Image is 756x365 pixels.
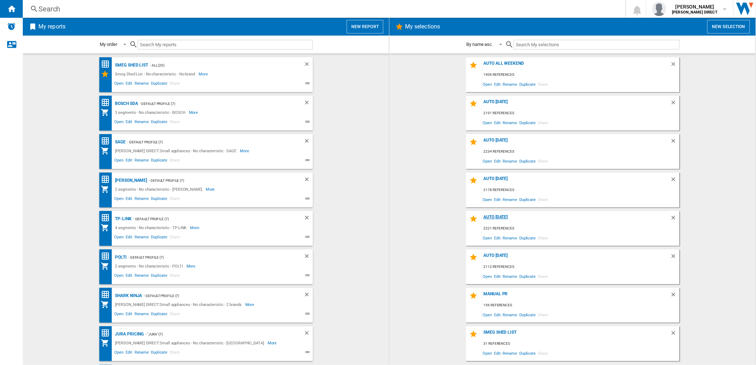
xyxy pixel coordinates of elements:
[482,348,493,358] span: Open
[126,138,289,147] div: - Default profile (7)
[125,311,133,319] span: Edit
[101,60,114,69] div: Price Ranking
[537,271,549,281] span: Share
[347,20,383,33] button: New report
[304,61,313,70] div: Delete
[168,118,181,127] span: Share
[482,215,670,224] div: AUTO [DATE]
[114,138,126,147] div: SAGE
[150,272,168,281] span: Duplicate
[482,271,493,281] span: Open
[514,40,679,49] input: Search My selections
[670,253,679,263] div: Delete
[482,339,679,348] div: 31 references
[125,80,133,89] span: Edit
[133,234,150,242] span: Rename
[37,20,67,33] h2: My reports
[125,234,133,242] span: Edit
[114,147,240,155] div: [PERSON_NAME] DIRECT:Small appliances - No characteristic - SAGE
[502,233,518,243] span: Rename
[482,186,679,195] div: 2178 references
[190,223,201,232] span: More
[672,10,718,15] b: [PERSON_NAME] DIRECT
[168,195,181,204] span: Share
[133,311,150,319] span: Rename
[7,22,16,31] img: alerts-logo.svg
[199,70,209,78] span: More
[482,70,679,79] div: 1906 references
[670,291,679,301] div: Delete
[133,195,150,204] span: Rename
[493,118,502,127] span: Edit
[125,118,133,127] span: Edit
[101,213,114,222] div: Price Ranking
[707,20,750,33] button: New selection
[101,223,114,232] div: My Assortment
[482,310,493,319] span: Open
[482,176,670,186] div: AUTO [DATE]
[101,147,114,155] div: My Assortment
[482,109,679,118] div: 2191 references
[670,330,679,339] div: Delete
[493,156,502,166] span: Edit
[101,175,114,184] div: Price Ranking
[150,195,168,204] span: Duplicate
[304,253,313,262] div: Delete
[168,311,181,319] span: Share
[493,233,502,243] span: Edit
[482,156,493,166] span: Open
[114,300,245,309] div: [PERSON_NAME] DIRECT:Small appliances - No characteristic - 2 brands
[518,233,537,243] span: Duplicate
[150,311,168,319] span: Duplicate
[132,215,289,223] div: - Default profile (7)
[518,195,537,204] span: Duplicate
[168,349,181,358] span: Share
[114,185,206,194] div: 2 segments - No characteristic - [PERSON_NAME]
[206,185,216,194] span: More
[482,263,679,271] div: 2112 references
[144,330,289,339] div: - "Jura" (7)
[672,3,718,10] span: [PERSON_NAME]
[101,290,114,299] div: Price Ranking
[127,253,289,262] div: - Default profile (7)
[114,253,127,262] div: Polti
[133,118,150,127] span: Rename
[125,349,133,358] span: Edit
[114,272,125,281] span: Open
[493,79,502,89] span: Edit
[482,99,670,109] div: AUTO [DATE]
[125,272,133,281] span: Edit
[268,339,278,347] span: More
[125,157,133,165] span: Edit
[518,79,537,89] span: Duplicate
[502,195,518,204] span: Rename
[101,98,114,107] div: Price Ranking
[537,348,549,358] span: Share
[101,252,114,261] div: Price Ranking
[114,176,147,185] div: [PERSON_NAME]
[114,223,190,232] div: 4 segments - No characteristic - TP-LINK
[150,349,168,358] span: Duplicate
[482,291,670,301] div: Manual PR
[114,99,138,108] div: BOSCH SDA
[467,42,493,47] div: By name asc.
[189,108,199,117] span: More
[114,339,268,347] div: [PERSON_NAME] DIRECT:Small appliances - No characteristic - [GEOGRAPHIC_DATA]
[670,61,679,70] div: Delete
[502,348,518,358] span: Rename
[142,291,289,300] div: - Default profile (7)
[101,329,114,338] div: Price Ranking
[537,310,549,319] span: Share
[148,61,289,70] div: - All (20)
[150,157,168,165] span: Duplicate
[482,147,679,156] div: 2234 references
[147,176,289,185] div: - Default profile (7)
[304,215,313,223] div: Delete
[537,79,549,89] span: Share
[114,262,187,270] div: 2 segments - No characteristic - POLTI
[100,42,117,47] div: My order
[114,330,144,339] div: JURA Pricing
[101,262,114,270] div: My Assortment
[133,157,150,165] span: Rename
[502,271,518,281] span: Rename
